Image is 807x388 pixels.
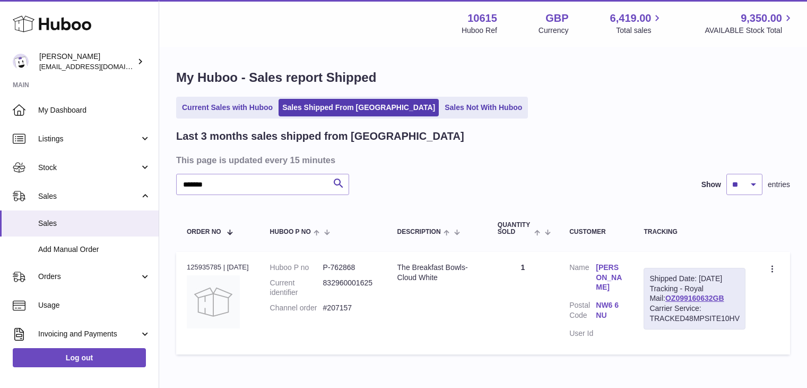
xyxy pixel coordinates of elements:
h2: Last 3 months sales shipped from [GEOGRAPHIC_DATA] [176,129,464,144]
div: Huboo Ref [462,26,497,36]
a: 9,350.00 AVAILABLE Stock Total [705,11,794,36]
dt: Current identifier [270,278,323,298]
h1: My Huboo - Sales report Shipped [176,69,790,86]
span: entries [768,180,790,190]
dd: 832960001625 [323,278,376,298]
dt: User Id [569,328,596,339]
span: 6,419.00 [610,11,652,26]
span: Description [397,229,441,235]
span: Orders [38,272,140,282]
a: [PERSON_NAME] [596,263,622,293]
dd: P-762868 [323,263,376,273]
span: Huboo P no [270,229,311,235]
a: 6,419.00 Total sales [610,11,664,36]
h3: This page is updated every 15 minutes [176,154,787,166]
div: 125935785 | [DATE] [187,263,249,272]
a: Sales Shipped From [GEOGRAPHIC_DATA] [279,99,439,116]
dt: Postal Code [569,300,596,323]
span: Total sales [616,26,663,36]
td: 1 [487,252,559,355]
span: My Dashboard [38,105,151,115]
span: Sales [38,191,140,201]
img: no-photo.jpg [187,275,240,328]
span: Listings [38,134,140,144]
dt: Huboo P no [270,263,323,273]
span: Quantity Sold [498,222,532,235]
span: Sales [38,218,151,229]
strong: GBP [545,11,568,26]
a: Sales Not With Huboo [441,99,526,116]
dt: Name [569,263,596,296]
div: [PERSON_NAME] [39,52,135,72]
span: Order No [187,229,221,235]
span: Invoicing and Payments [38,329,140,339]
dt: Channel order [270,303,323,313]
span: 9,350.00 [741,11,782,26]
a: NW6 6NU [596,300,622,320]
span: Usage [38,300,151,310]
a: Log out [13,348,146,367]
strong: 10615 [467,11,497,26]
div: The Breakfast Bowls-Cloud White [397,263,476,283]
img: fulfillment@fable.com [13,54,29,70]
a: Current Sales with Huboo [178,99,276,116]
div: Carrier Service: TRACKED48MPSITE10HV [649,303,740,324]
div: Shipped Date: [DATE] [649,274,740,284]
dd: #207157 [323,303,376,313]
span: Add Manual Order [38,244,151,255]
div: Currency [539,26,569,36]
div: Customer [569,229,622,235]
a: OZ099160632GB [665,294,724,302]
label: Show [701,180,721,190]
span: [EMAIL_ADDRESS][DOMAIN_NAME] [39,62,156,71]
span: Stock [38,163,140,173]
span: AVAILABLE Stock Total [705,26,794,36]
div: Tracking [644,229,745,235]
div: Tracking - Royal Mail: [644,268,745,330]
